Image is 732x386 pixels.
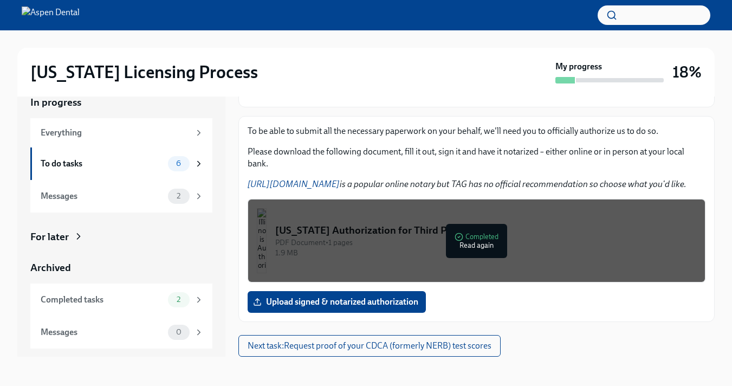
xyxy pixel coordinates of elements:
a: In progress [30,95,212,110]
a: For later [30,230,212,244]
img: Aspen Dental [22,7,80,24]
p: Please download the following document, fill it out, sign it and have it notarized – either onlin... [248,146,705,170]
div: Messages [41,326,164,338]
span: 0 [170,328,188,336]
div: PDF Document • 1 pages [275,237,696,248]
a: Completed tasks2 [30,284,212,316]
div: [US_STATE] Authorization for Third Party Contact [275,223,696,237]
button: [US_STATE] Authorization for Third Party ContactPDF Document•1 pages1.9 MBCompletedRead again [248,199,705,282]
div: 1.9 MB [275,248,696,258]
span: Next task : Request proof of your CDCA (formerly NERB) test scores [248,340,491,351]
div: Completed tasks [41,294,164,306]
span: Upload signed & notarized authorization [255,297,418,307]
a: Messages2 [30,180,212,213]
em: is a popular online notary but TAG has no official recommendation so choose what you'd like. [248,179,686,189]
a: Archived [30,261,212,275]
a: Everything [30,118,212,147]
label: Upload signed & notarized authorization [248,291,426,313]
h2: [US_STATE] Licensing Process [30,61,258,83]
a: Messages0 [30,316,212,349]
div: Messages [41,190,164,202]
div: For later [30,230,69,244]
h3: 18% [672,62,702,82]
a: [URL][DOMAIN_NAME] [248,179,340,189]
button: Next task:Request proof of your CDCA (formerly NERB) test scores [238,335,501,357]
span: 2 [170,192,187,200]
div: Everything [41,127,190,139]
span: 2 [170,295,187,304]
strong: My progress [555,61,602,73]
div: To do tasks [41,158,164,170]
span: 6 [170,159,187,168]
p: To be able to submit all the necessary paperwork on your behalf, we'll need you to officially aut... [248,125,705,137]
a: To do tasks6 [30,147,212,180]
img: Illinois Authorization for Third Party Contact [257,208,267,273]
